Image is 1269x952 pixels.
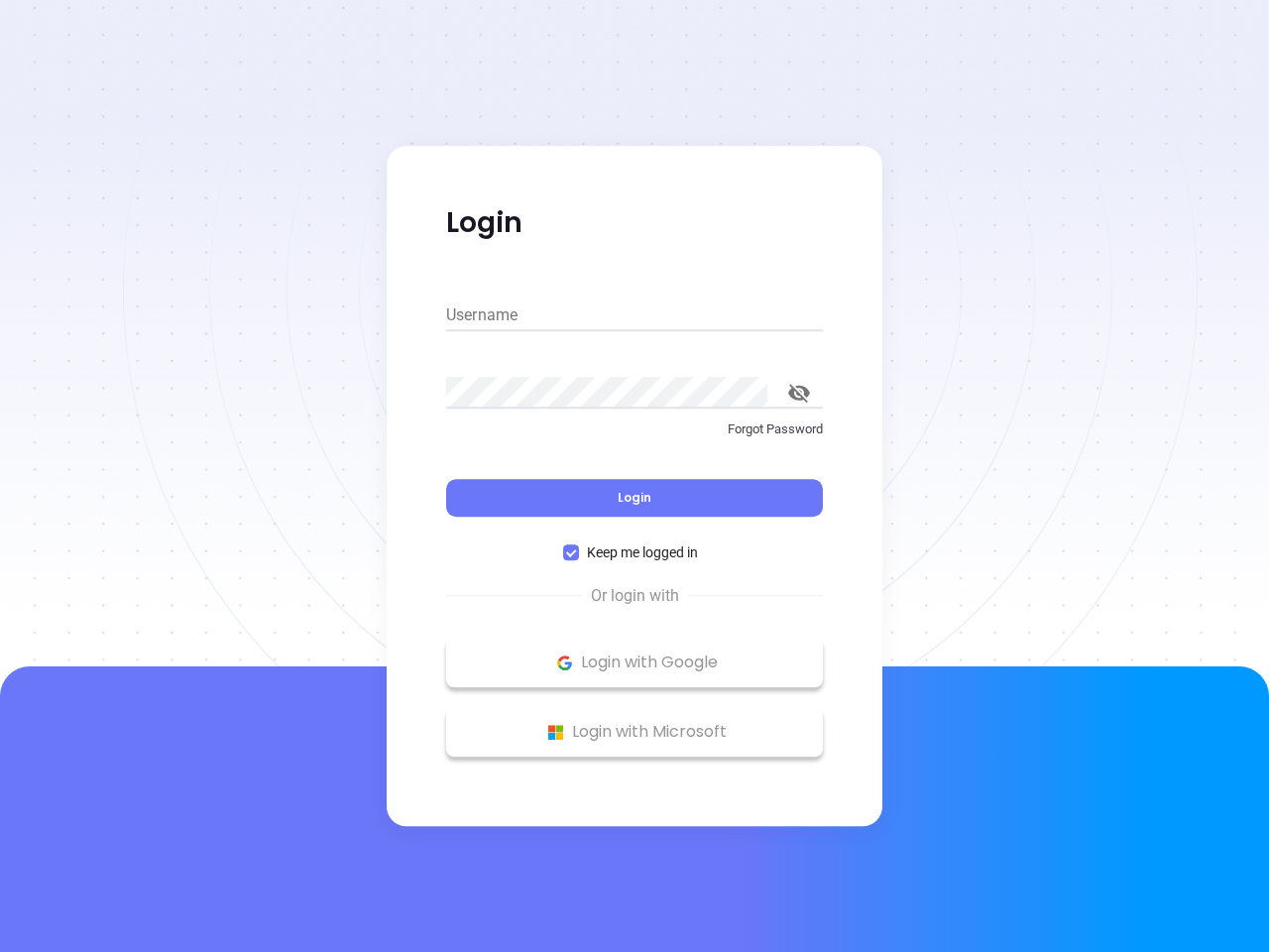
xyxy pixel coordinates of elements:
p: Login with Google [456,648,813,677]
p: Login with Microsoft [456,717,813,747]
img: Google Logo [552,651,577,675]
img: Microsoft Logo [543,720,568,745]
span: Login [618,489,651,506]
a: Forgot Password [446,419,823,455]
button: toggle password visibility [775,369,823,416]
button: Microsoft Logo Login with Microsoft [446,707,823,757]
button: Login [446,479,823,517]
p: Forgot Password [446,419,823,439]
span: Or login with [581,584,689,608]
span: Keep me logged in [579,541,706,563]
p: Login [446,205,823,241]
button: Google Logo Login with Google [446,638,823,687]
